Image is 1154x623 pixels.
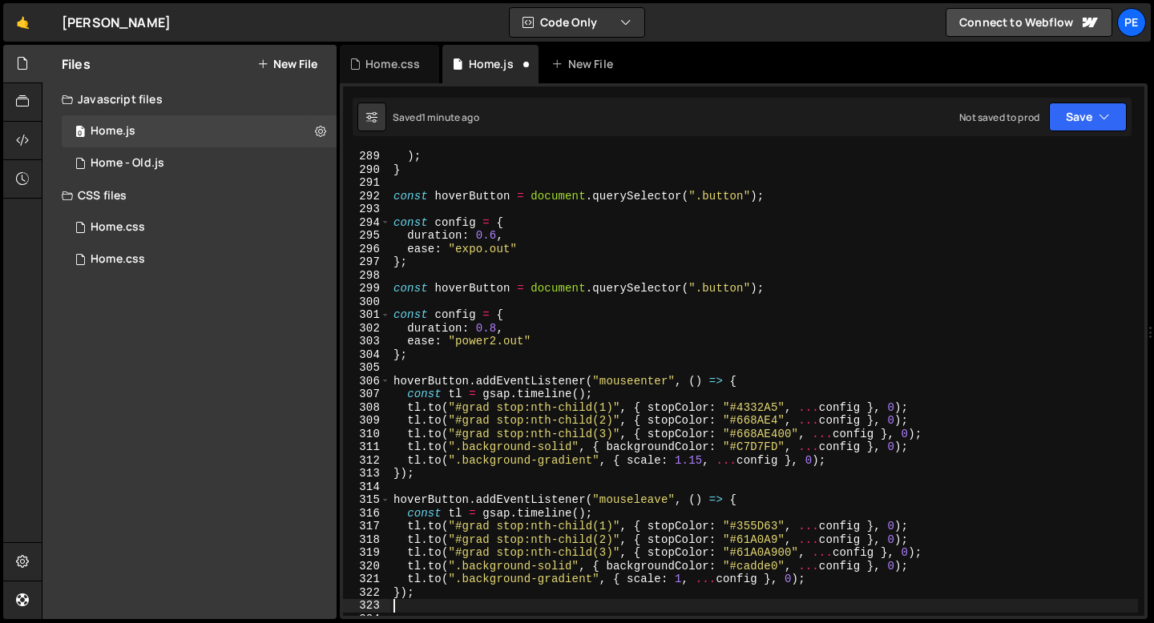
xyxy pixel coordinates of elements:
div: 17029/46778.js [62,147,337,179]
div: 298 [343,269,390,283]
div: Home - Old.js [91,156,164,171]
div: 295 [343,229,390,243]
div: 290 [343,163,390,177]
div: Home.js [469,56,514,72]
div: Home.css [91,252,145,267]
div: 305 [343,361,390,375]
div: 322 [343,586,390,600]
div: New File [551,56,619,72]
div: 309 [343,414,390,428]
a: Pe [1117,8,1146,37]
div: 302 [343,322,390,336]
div: 312 [343,454,390,468]
div: Home.js [91,124,135,139]
div: 310 [343,428,390,441]
div: 289 [343,150,390,163]
div: 304 [343,348,390,362]
div: CSS files [42,179,337,211]
div: 306 [343,375,390,388]
div: 318 [343,533,390,547]
div: 319 [343,546,390,560]
a: Connect to Webflow [946,8,1112,37]
div: 17029/46886.js [62,115,337,147]
div: Home.css [91,220,145,235]
div: 315 [343,493,390,507]
div: 313 [343,467,390,480]
div: 293 [343,203,390,216]
div: 320 [343,560,390,573]
a: 🤙 [3,3,42,42]
span: 0 [75,127,85,139]
div: Saved [393,111,479,124]
div: Not saved to prod [959,111,1039,124]
div: 314 [343,480,390,494]
div: 307 [343,388,390,401]
div: 316 [343,507,390,521]
div: Javascript files [42,83,337,115]
div: 296 [343,243,390,256]
div: 299 [343,282,390,295]
div: 291 [343,176,390,190]
button: Code Only [510,8,644,37]
div: 294 [343,216,390,230]
div: Home.css [365,56,420,72]
div: 300 [343,295,390,309]
button: Save [1049,102,1127,131]
button: New File [257,58,317,70]
div: 321 [343,573,390,586]
div: [PERSON_NAME] [62,13,171,32]
div: 292 [343,190,390,203]
div: 311 [343,440,390,454]
div: 1 minute ago [422,111,479,124]
div: 308 [343,401,390,415]
div: 301 [343,308,390,322]
div: 323 [343,599,390,613]
h2: Files [62,55,91,73]
div: 297 [343,255,390,269]
div: 303 [343,335,390,348]
div: 317 [343,520,390,533]
div: 17029/46779.css [62,243,337,275]
div: 17029/46831.css [62,211,337,243]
